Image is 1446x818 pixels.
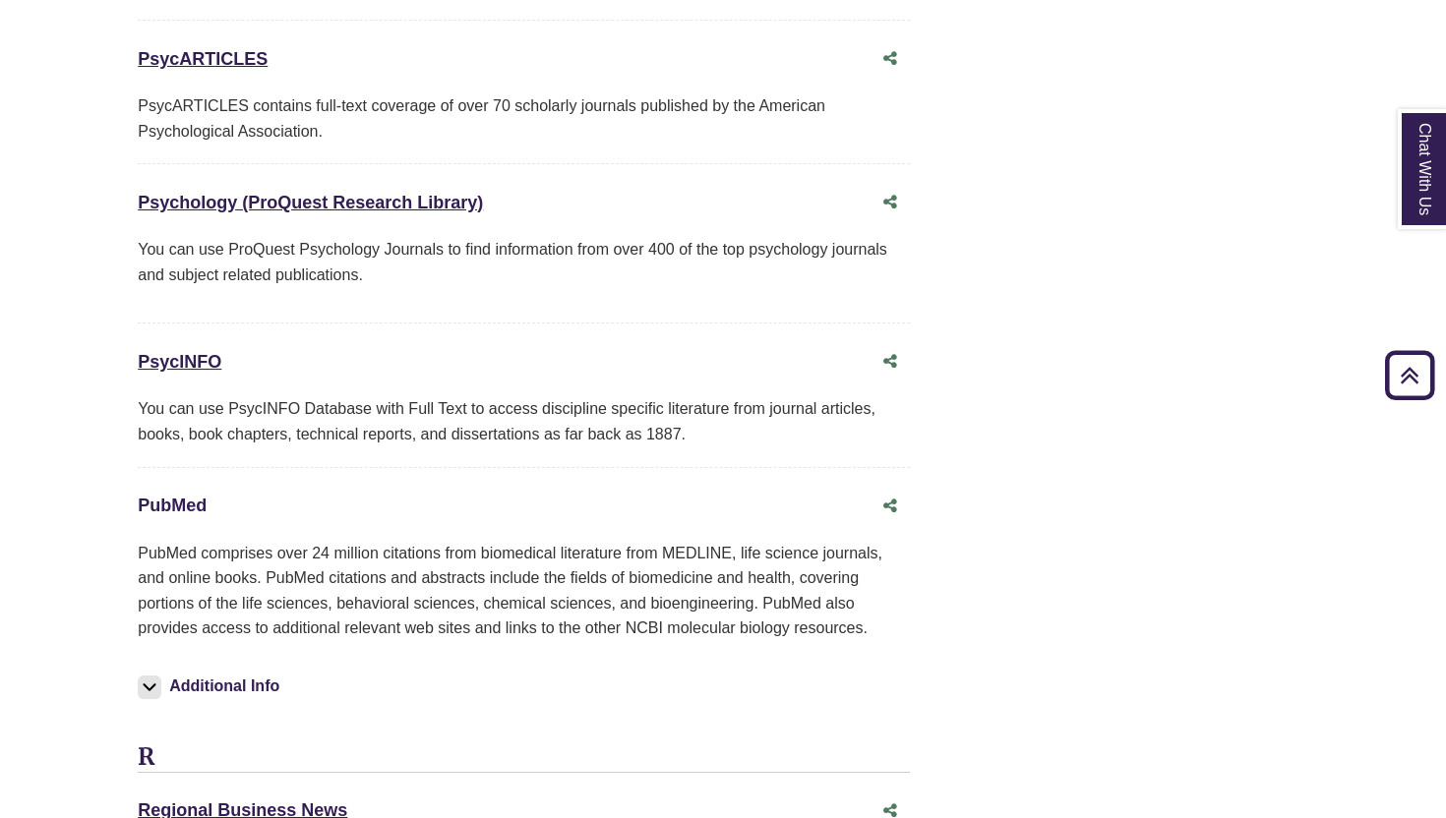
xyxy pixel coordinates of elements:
[871,184,910,221] button: Share this database
[138,743,910,773] h3: R
[871,40,910,78] button: Share this database
[871,488,910,525] button: Share this database
[138,396,910,446] div: You can use PsycINFO Database with Full Text to access discipline specific literature from journa...
[138,496,207,515] a: PubMed
[138,352,221,372] a: PsycINFO
[871,343,910,380] button: Share this database
[138,672,285,700] button: Additional Info
[138,193,483,212] a: Psychology (ProQuest Research Library)
[1378,362,1441,388] a: Back to Top
[138,541,910,641] p: PubMed comprises over 24 million citations from biomedical literature from MEDLINE, life science ...
[138,49,268,69] a: PsycARTICLES
[138,237,910,287] p: You can use ProQuest Psychology Journals to find information from over 400 of the top psychology ...
[138,93,910,144] div: PsycARTICLES contains full-text coverage of over 70 scholarly journals published by the American ...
